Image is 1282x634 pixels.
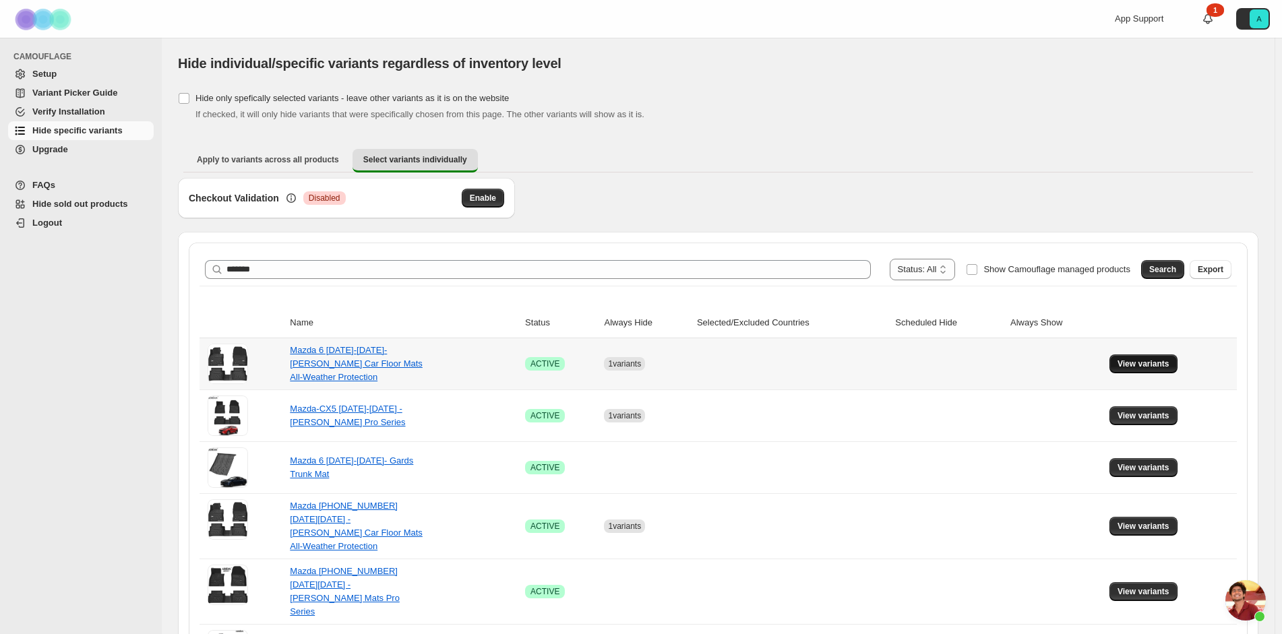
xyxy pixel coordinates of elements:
[1118,586,1169,597] span: View variants
[1109,406,1178,425] button: View variants
[1198,264,1223,275] span: Export
[462,189,504,208] button: Enable
[693,308,891,338] th: Selected/Excluded Countries
[1141,260,1184,279] button: Search
[1201,12,1215,26] a: 1
[530,358,559,369] span: ACTIVE
[32,69,57,79] span: Setup
[1236,8,1270,30] button: Avatar with initials A
[530,410,559,421] span: ACTIVE
[8,214,154,232] a: Logout
[1149,264,1176,275] span: Search
[208,499,248,540] img: Mazda 3 2020-2026 - Adrian Car Floor Mats All-Weather Protection
[8,121,154,140] a: Hide specific variants
[286,308,521,338] th: Name
[309,193,340,203] span: Disabled
[32,218,62,228] span: Logout
[11,1,78,38] img: Camouflage
[363,154,467,165] span: Select variants individually
[178,56,561,71] span: Hide individual/specific variants regardless of inventory level
[1006,308,1105,338] th: Always Show
[32,125,123,135] span: Hide specific variants
[186,149,350,170] button: Apply to variants across all products
[1118,521,1169,532] span: View variants
[608,521,641,531] span: 1 variants
[32,144,68,154] span: Upgrade
[1109,354,1178,373] button: View variants
[1190,260,1231,279] button: Export
[32,88,117,98] span: Variant Picker Guide
[530,586,559,597] span: ACTIVE
[891,308,1006,338] th: Scheduled Hide
[290,455,413,479] a: Mazda 6 [DATE]-[DATE]- Gards Trunk Mat
[208,447,248,488] img: Mazda 6 2014-2025- Gards Trunk Mat
[353,149,478,172] button: Select variants individually
[189,191,279,205] h3: Checkout Validation
[1109,517,1178,536] button: View variants
[8,84,154,102] a: Variant Picker Guide
[32,180,55,190] span: FAQs
[290,345,423,382] a: Mazda 6 [DATE]-[DATE]- [PERSON_NAME] Car Floor Mats All-Weather Protection
[208,565,248,605] img: Mazda 3 2014-2019 - Adrian Car Mats Pro Series
[8,176,154,195] a: FAQs
[1118,410,1169,421] span: View variants
[530,521,559,532] span: ACTIVE
[470,193,496,203] span: Enable
[290,501,423,551] a: Mazda [PHONE_NUMBER][DATE][DATE] - [PERSON_NAME] Car Floor Mats All-Weather Protection
[608,359,641,369] span: 1 variants
[1207,3,1224,17] div: 1
[530,462,559,473] span: ACTIVE
[8,195,154,214] a: Hide sold out products
[290,566,400,616] a: Mazda [PHONE_NUMBER][DATE][DATE] - [PERSON_NAME] Mats Pro Series
[600,308,692,338] th: Always Hide
[1118,462,1169,473] span: View variants
[195,109,644,119] span: If checked, it will only hide variants that were specifically chosen from this page. The other va...
[208,395,248,436] img: Mazda-CX5 2018-2026 - Adrian Car Mats Pro Series
[32,106,105,117] span: Verify Installation
[8,102,154,121] a: Verify Installation
[290,404,405,427] a: Mazda-CX5 [DATE]-[DATE] - [PERSON_NAME] Pro Series
[1256,15,1262,23] text: A
[208,344,248,384] img: Mazda 6 2014-2026- Adrian Car Floor Mats All-Weather Protection
[8,65,154,84] a: Setup
[13,51,155,62] span: CAMOUFLAGE
[983,264,1130,274] span: Show Camouflage managed products
[1118,358,1169,369] span: View variants
[608,411,641,420] span: 1 variants
[521,308,600,338] th: Status
[32,199,128,209] span: Hide sold out products
[197,154,339,165] span: Apply to variants across all products
[1109,582,1178,601] button: View variants
[1250,9,1269,28] span: Avatar with initials A
[1109,458,1178,477] button: View variants
[195,93,509,103] span: Hide only spefically selected variants - leave other variants as it is on the website
[1115,13,1163,24] span: App Support
[8,140,154,159] a: Upgrade
[1225,580,1266,621] div: Open chat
